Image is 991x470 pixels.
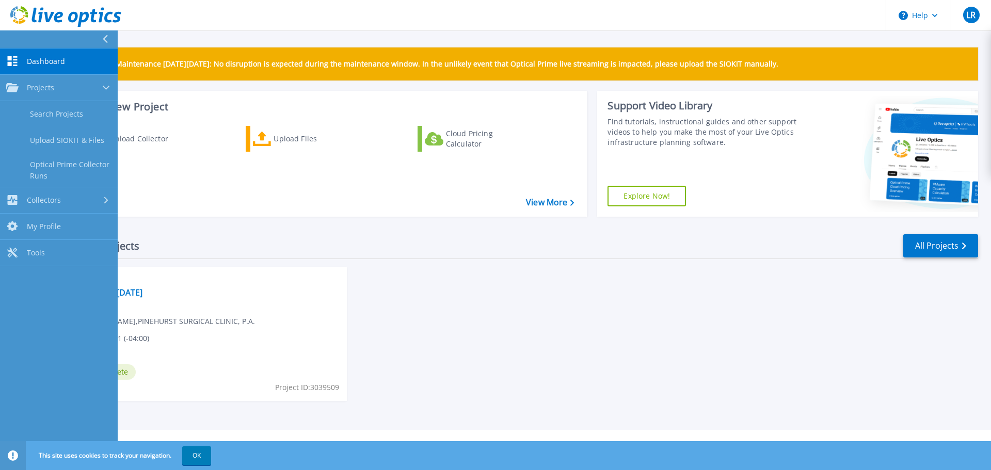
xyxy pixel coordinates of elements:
[27,248,45,257] span: Tools
[966,11,976,19] span: LR
[608,99,802,112] div: Support Video Library
[608,117,802,148] div: Find tutorials, instructional guides and other support videos to help you make the most of your L...
[903,234,978,257] a: All Projects
[27,57,65,66] span: Dashboard
[526,198,574,207] a: View More
[274,128,356,149] div: Upload Files
[78,316,255,327] span: [PERSON_NAME] , PINEHURST SURGICAL CLINIC, P.A.
[78,273,341,285] span: Optical Prime
[608,186,686,206] a: Explore Now!
[27,222,61,231] span: My Profile
[73,101,574,112] h3: Start a New Project
[27,196,61,205] span: Collectors
[73,126,188,152] a: Download Collector
[182,446,211,465] button: OK
[28,446,211,465] span: This site uses cookies to track your navigation.
[246,126,361,152] a: Upload Files
[275,382,339,393] span: Project ID: 3039509
[27,83,54,92] span: Projects
[446,128,529,149] div: Cloud Pricing Calculator
[100,128,182,149] div: Download Collector
[77,60,778,68] p: Scheduled Maintenance [DATE][DATE]: No disruption is expected during the maintenance window. In t...
[418,126,533,152] a: Cloud Pricing Calculator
